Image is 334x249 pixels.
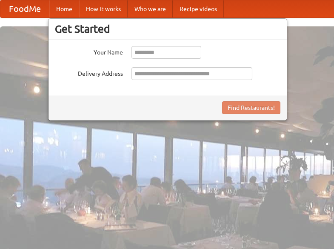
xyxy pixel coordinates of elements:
[49,0,79,17] a: Home
[128,0,173,17] a: Who we are
[173,0,224,17] a: Recipe videos
[55,67,123,78] label: Delivery Address
[0,0,49,17] a: FoodMe
[222,101,280,114] button: Find Restaurants!
[55,23,280,35] h3: Get Started
[79,0,128,17] a: How it works
[55,46,123,57] label: Your Name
